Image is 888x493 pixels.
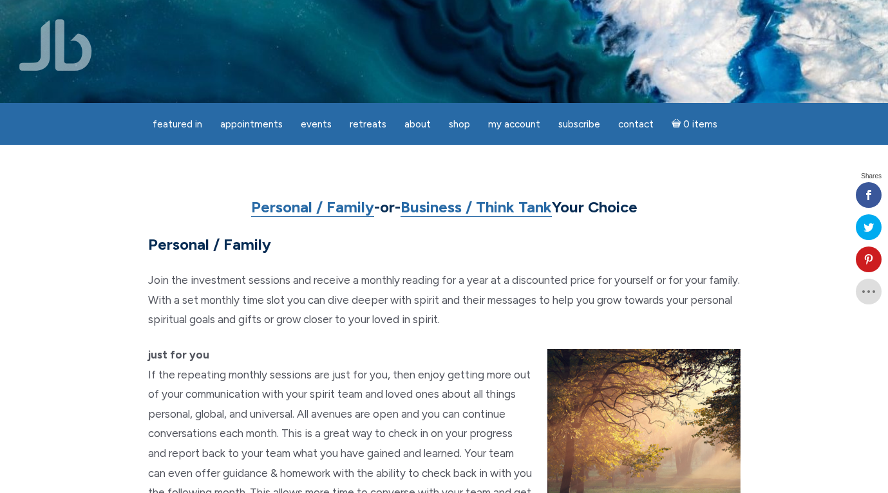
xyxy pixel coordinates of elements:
[441,112,478,137] a: Shop
[558,118,600,130] span: Subscribe
[251,198,401,216] strong: -or-
[488,118,540,130] span: My Account
[404,118,431,130] span: About
[293,112,339,137] a: Events
[449,118,470,130] span: Shop
[148,235,271,254] strong: Personal / Family
[664,111,726,137] a: Cart0 items
[350,118,386,130] span: Retreats
[401,198,638,216] strong: Your Choice
[401,198,552,217] a: Business / Think Tank
[220,118,283,130] span: Appointments
[145,112,210,137] a: featured in
[342,112,394,137] a: Retreats
[153,118,202,130] span: featured in
[610,112,661,137] a: Contact
[148,348,209,361] strong: just for you
[551,112,608,137] a: Subscribe
[683,120,717,129] span: 0 items
[672,118,684,130] i: Cart
[301,118,332,130] span: Events
[397,112,439,137] a: About
[19,19,92,71] img: Jamie Butler. The Everyday Medium
[618,118,654,130] span: Contact
[480,112,548,137] a: My Account
[251,198,374,217] a: Personal / Family
[861,173,882,180] span: Shares
[148,270,741,330] p: Join the investment sessions and receive a monthly reading for a year at a discounted price for y...
[213,112,290,137] a: Appointments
